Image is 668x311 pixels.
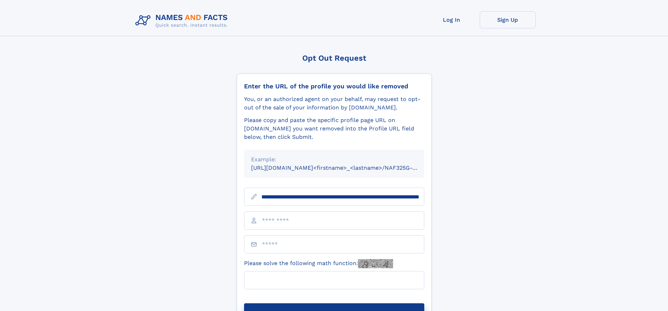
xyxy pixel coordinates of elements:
[251,155,417,164] div: Example:
[480,11,536,28] a: Sign Up
[133,11,234,30] img: Logo Names and Facts
[244,116,424,141] div: Please copy and paste the specific profile page URL on [DOMAIN_NAME] you want removed into the Pr...
[237,54,432,62] div: Opt Out Request
[244,82,424,90] div: Enter the URL of the profile you would like removed
[424,11,480,28] a: Log In
[244,259,393,268] label: Please solve the following math function:
[251,164,438,171] small: [URL][DOMAIN_NAME]<firstname>_<lastname>/NAF325G-xxxxxxxx
[244,95,424,112] div: You, or an authorized agent on your behalf, may request to opt-out of the sale of your informatio...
